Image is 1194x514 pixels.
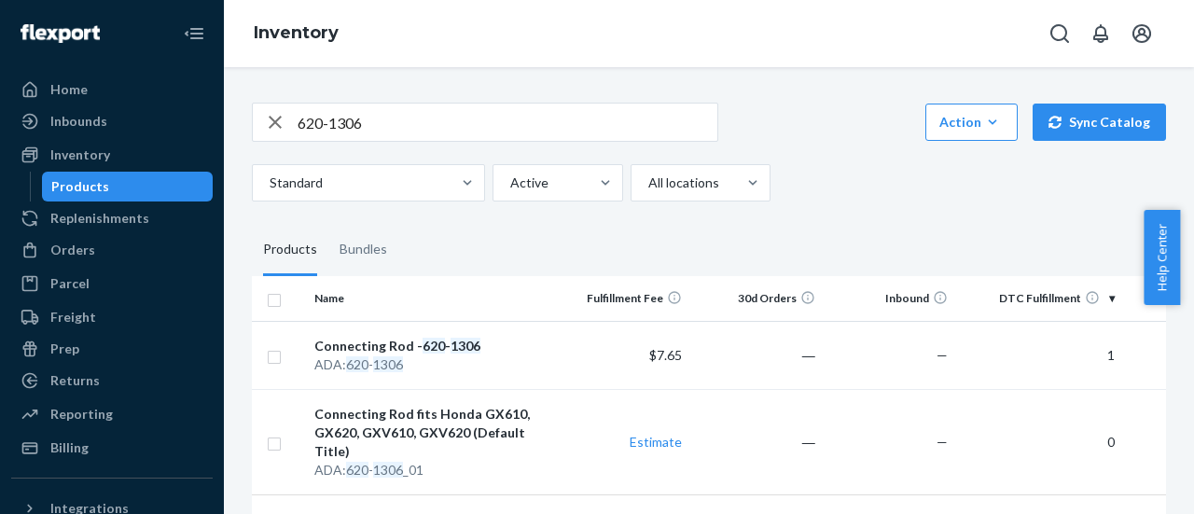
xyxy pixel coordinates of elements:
[689,321,823,389] td: ―
[1041,15,1078,52] button: Open Search Box
[314,405,548,461] div: Connecting Rod fits Honda GX610, GX620, GXV610, GXV620 (Default Title)
[175,15,213,52] button: Close Navigation
[346,356,368,372] em: 620
[11,366,213,396] a: Returns
[50,241,95,259] div: Orders
[50,80,88,99] div: Home
[11,75,213,104] a: Home
[373,462,403,478] em: 1306
[823,276,956,321] th: Inbound
[42,172,214,201] a: Products
[689,389,823,494] td: ―
[955,321,1121,389] td: 1
[689,276,823,321] th: 30d Orders
[939,113,1004,132] div: Action
[340,224,387,276] div: Bundles
[263,224,317,276] div: Products
[955,276,1121,321] th: DTC Fulfillment
[11,140,213,170] a: Inventory
[50,308,96,326] div: Freight
[649,347,682,363] span: $7.65
[11,203,213,233] a: Replenishments
[630,434,682,450] a: Estimate
[937,434,948,450] span: —
[11,334,213,364] a: Prep
[423,338,445,354] em: 620
[50,209,149,228] div: Replenishments
[254,22,339,43] a: Inventory
[298,104,717,141] input: Search inventory by name or sku
[1033,104,1166,141] button: Sync Catalog
[21,24,100,43] img: Flexport logo
[346,462,368,478] em: 620
[51,177,109,196] div: Products
[1144,210,1180,305] button: Help Center
[50,405,113,424] div: Reporting
[314,355,548,374] div: ADA: -
[307,276,556,321] th: Name
[239,7,354,61] ol: breadcrumbs
[50,340,79,358] div: Prep
[937,347,948,363] span: —
[11,269,213,299] a: Parcel
[50,371,100,390] div: Returns
[314,337,548,355] div: Connecting Rod - -
[314,461,548,479] div: ADA: - _01
[557,276,690,321] th: Fulfillment Fee
[268,174,270,192] input: Standard
[451,338,480,354] em: 1306
[925,104,1018,141] button: Action
[11,302,213,332] a: Freight
[646,174,648,192] input: All locations
[11,433,213,463] a: Billing
[50,438,89,457] div: Billing
[11,399,213,429] a: Reporting
[373,356,403,372] em: 1306
[1123,15,1160,52] button: Open account menu
[50,112,107,131] div: Inbounds
[1082,15,1119,52] button: Open notifications
[50,146,110,164] div: Inventory
[955,389,1121,494] td: 0
[50,274,90,293] div: Parcel
[11,106,213,136] a: Inbounds
[508,174,510,192] input: Active
[11,235,213,265] a: Orders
